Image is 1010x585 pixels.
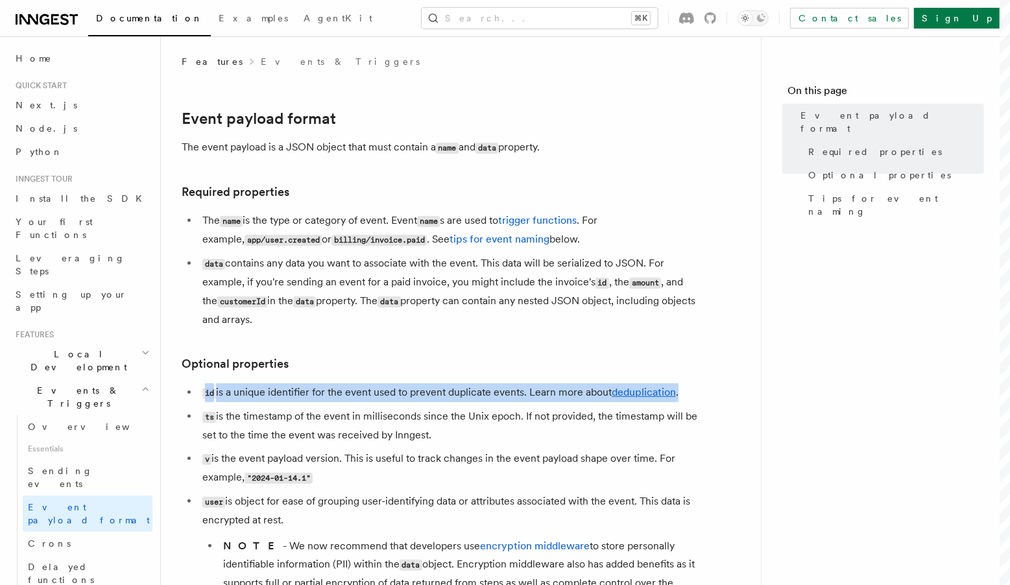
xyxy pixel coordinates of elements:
button: Search...⌘K [422,8,658,29]
a: Python [10,140,152,163]
a: Event payload format [23,495,152,532]
a: Leveraging Steps [10,246,152,283]
code: name [417,216,440,227]
span: Documentation [96,13,203,23]
span: Setting up your app [16,289,127,313]
code: id [595,278,609,289]
span: Event payload format [28,502,150,525]
span: Sending events [28,466,93,489]
li: is the event payload version. This is useful to track changes in the event payload shape over tim... [198,449,701,487]
span: Tips for event naming [808,192,984,218]
a: Documentation [88,4,211,36]
a: trigger functions [498,214,577,226]
code: data [293,296,316,307]
a: Next.js [10,93,152,117]
a: Sending events [23,459,152,495]
a: Install the SDK [10,187,152,210]
a: Event payload format [795,104,984,140]
span: Features [10,329,54,340]
span: Overview [28,422,162,432]
code: data [202,259,225,270]
span: Event payload format [800,109,984,135]
li: The is the type or category of event. Event s are used to . For example, or . See below. [198,211,701,249]
a: Setting up your app [10,283,152,319]
a: Sign Up [914,8,1000,29]
code: billing/invoice.paid [331,235,427,246]
span: Events & Triggers [10,384,141,410]
span: Install the SDK [16,193,150,204]
code: data [378,296,400,307]
button: Local Development [10,342,152,379]
a: Contact sales [790,8,909,29]
code: ts [202,412,216,423]
span: Home [16,52,52,65]
a: AgentKit [296,4,380,35]
a: Home [10,47,152,70]
code: data [475,143,498,154]
li: contains any data you want to associate with the event. This data will be serialized to JSON. For... [198,254,701,329]
span: Python [16,147,63,157]
a: Event payload format [182,110,336,128]
span: Essentials [23,438,152,459]
h4: On this page [788,83,984,104]
span: Next.js [16,100,77,110]
kbd: ⌘K [632,12,650,25]
a: Overview [23,415,152,438]
li: is a unique identifier for the event used to prevent duplicate events. Learn more about . [198,383,701,402]
span: Features [182,55,243,68]
span: Local Development [10,348,141,374]
a: Examples [211,4,296,35]
code: id [202,388,216,399]
span: Examples [219,13,288,23]
a: Optional properties [182,355,289,373]
span: Node.js [16,123,77,134]
strong: NOTE [223,540,283,552]
a: Your first Functions [10,210,152,246]
span: Crons [28,538,71,549]
a: Required properties [803,140,984,163]
code: amount [629,278,661,289]
a: tips for event naming [450,233,549,245]
li: is the timestamp of the event in milliseconds since the Unix epoch. If not provided, the timestam... [198,407,701,444]
span: Required properties [808,145,942,158]
code: name [220,216,243,227]
a: Optional properties [803,163,984,187]
code: name [436,143,459,154]
a: Tips for event naming [803,187,984,223]
span: Inngest tour [10,174,73,184]
code: v [202,454,211,465]
p: The event payload is a JSON object that must contain a and property. [182,138,701,157]
span: AgentKit [304,13,372,23]
span: Quick start [10,80,67,91]
button: Toggle dark mode [738,10,769,26]
span: Leveraging Steps [16,253,125,276]
span: Your first Functions [16,217,93,240]
code: user [202,497,225,508]
a: deduplication [612,386,676,398]
code: app/user.created [245,235,322,246]
a: Node.js [10,117,152,140]
code: "2024-01-14.1" [245,473,313,484]
code: customerId [217,296,267,307]
a: Required properties [182,183,289,201]
a: Crons [23,532,152,555]
code: data [400,560,422,571]
a: encryption middleware [480,540,590,552]
span: Delayed functions [28,562,94,585]
a: Events & Triggers [261,55,420,68]
button: Events & Triggers [10,379,152,415]
span: Optional properties [808,169,951,182]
